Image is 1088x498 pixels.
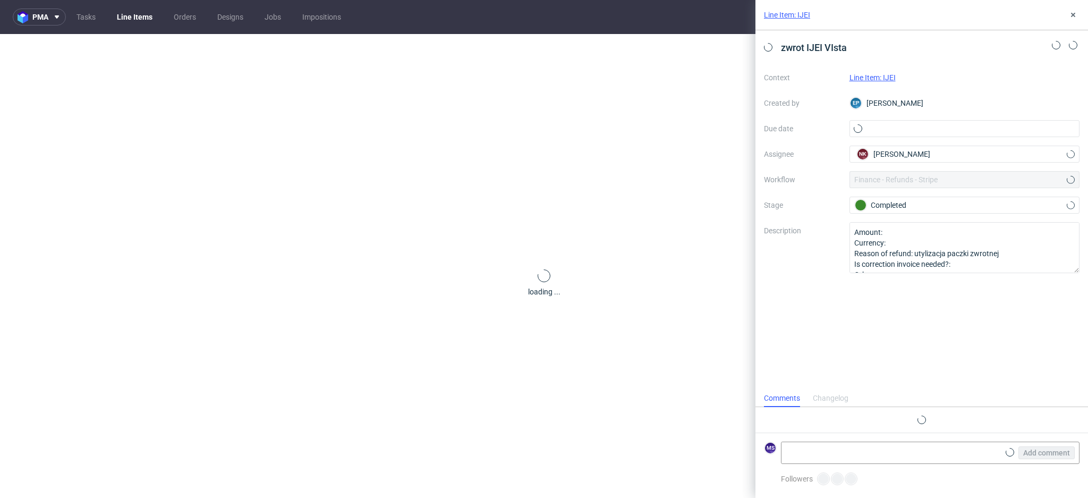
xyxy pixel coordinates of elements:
textarea: Amount: Currency: Reason of refund: utylizacja paczki zwrotnej Is correction invoice needed?: Other: [849,222,1080,273]
label: Workflow [764,173,841,186]
label: Description [764,224,841,271]
div: [PERSON_NAME] [849,95,1080,112]
figcaption: EP [851,98,861,108]
span: [PERSON_NAME] [873,149,930,159]
a: Tasks [70,9,102,26]
label: Assignee [764,148,841,161]
a: Impositions [296,9,347,26]
figcaption: MS [765,443,776,453]
label: Due date [764,122,841,135]
div: Changelog [813,390,848,407]
label: Context [764,71,841,84]
a: Line Item: IJEI [764,10,810,20]
div: Completed [855,199,1066,211]
span: Followers [781,475,813,483]
a: Designs [211,9,250,26]
a: Line Items [110,9,159,26]
label: Created by [764,97,841,109]
div: loading ... [528,286,560,297]
a: Line Item: IJEI [849,73,896,82]
a: Orders [167,9,202,26]
figcaption: NK [857,149,868,159]
div: Comments [764,390,800,407]
span: zwrot IJEI VIsta [777,39,851,56]
a: Jobs [258,9,287,26]
button: pma [13,9,66,26]
span: pma [32,13,48,21]
label: Stage [764,199,841,212]
img: logo [18,11,32,23]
